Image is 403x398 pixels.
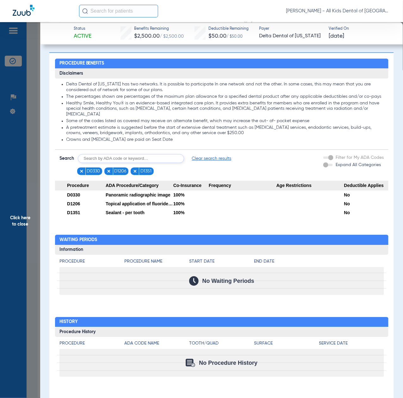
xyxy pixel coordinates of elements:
div: No [344,199,388,208]
img: x.svg [107,169,111,173]
span: Age Restrictions [276,181,344,191]
img: Calendar [189,276,199,286]
span: Procedure [55,181,106,191]
img: Calendar [186,359,195,367]
app-breakdown-title: Service Date [319,340,384,349]
h4: Surface [254,340,319,347]
span: Benefits Remaining [134,26,184,32]
span: D1206 [114,168,126,174]
app-breakdown-title: Surface [254,340,319,349]
li: A pretreatment estimate is suggested before the start of extensive dental treatment such as [MEDI... [66,125,384,136]
span: D1351 [67,210,80,215]
h4: ADA Code Name [124,340,189,347]
h4: Service Date [319,340,384,347]
span: / $2,500.00 [160,34,184,39]
span: Deductible Applies [344,181,388,191]
h3: Procedure History [55,327,388,337]
img: x.svg [133,169,137,173]
span: Deductible Remaining [208,26,249,32]
li: The percentages shown are percentages of the maximum plan allowance for a specified dental produc... [66,94,384,100]
img: x.svg [79,169,84,173]
app-breakdown-title: Tooth/Quad [189,340,254,349]
iframe: Chat Widget [371,368,403,398]
div: No [344,208,388,217]
div: Sealant - per tooth [106,208,173,217]
app-breakdown-title: ADA Code Name [124,340,189,349]
span: Verified On [329,26,393,32]
li: Healthy Smile, Healthy You® is an evidence-based integrated care plan. It provides extra benefits... [66,101,384,117]
span: Frequency [209,181,276,191]
app-breakdown-title: Procedure Name [124,258,189,267]
div: 100% [173,199,209,208]
span: Delta Dental of [US_STATE] [259,32,323,40]
input: Search by ADA code or keyword… [78,154,184,163]
img: Search Icon [82,8,88,14]
app-breakdown-title: Procedure [59,258,124,267]
span: Payer [259,26,323,32]
span: [PERSON_NAME] - All Kids Dental of [GEOGRAPHIC_DATA] [286,8,390,14]
input: Search for patients [79,5,158,17]
h4: Procedure [59,340,124,347]
h3: Information [55,245,388,255]
h4: Tooth/Quad [189,340,254,347]
h4: Procedure Name [124,258,189,265]
span: Clear search results [192,155,231,162]
div: Panoramic radiographic image [106,190,173,199]
h3: Disclaimers [55,68,388,78]
span: Search [59,155,74,162]
div: 100% [173,208,209,217]
span: D1351 [140,168,152,174]
h2: Procedure Benefits [55,59,388,69]
span: $50.00 [208,33,226,39]
span: [DATE] [329,32,344,40]
h2: Waiting Periods [55,235,388,245]
h4: End Date [254,258,384,265]
div: 100% [173,190,209,199]
app-breakdown-title: Procedure [59,340,124,349]
li: Some of the codes listed as covered may receive an alternate benefit, which may increase the out-... [66,118,384,124]
span: Active [74,32,92,40]
li: Delta Dental of [US_STATE] has two networks. lt is possible to participate In one network and not... [66,82,384,93]
span: $2,500.00 [134,33,160,39]
app-breakdown-title: End Date [254,258,384,267]
h4: Start Date [189,258,254,265]
span: No Procedure History [199,360,257,366]
app-breakdown-title: Start Date [189,258,254,267]
label: Filter for My ADA Codes [335,154,384,161]
img: Zuub Logo [13,5,34,16]
span: No Waiting Periods [202,278,254,284]
span: Expand All Categories [336,163,381,167]
span: D1206 [67,201,80,206]
div: Topical application of fluoride varnish [106,199,173,208]
div: No [344,190,388,199]
span: Status [74,26,92,32]
h4: Procedure [59,258,124,265]
span: D0330 [87,168,100,174]
li: Crowns and [MEDICAL_DATA] are paid on Seat Date [66,137,384,143]
span: D0330 [67,192,80,197]
span: Co-Insurance [173,181,209,191]
h2: History [55,317,388,327]
span: / $50.00 [226,35,243,39]
span: ADA Procedure/Category [106,181,173,191]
